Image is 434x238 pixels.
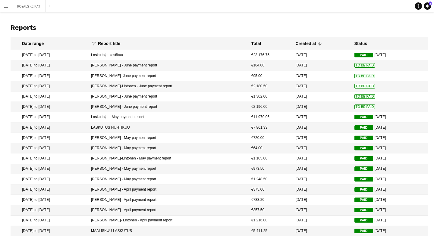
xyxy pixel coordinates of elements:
[295,41,316,46] div: Created at
[292,61,351,71] mat-cell: [DATE]
[88,174,248,185] mat-cell: [PERSON_NAME] - May payment report
[88,195,248,205] mat-cell: [PERSON_NAME] - April payment report
[11,133,88,143] mat-cell: [DATE] to [DATE]
[11,185,88,195] mat-cell: [DATE] to [DATE]
[292,71,351,81] mat-cell: [DATE]
[354,177,373,182] span: Paid
[88,133,248,143] mat-cell: [PERSON_NAME] - May payment report
[248,164,293,174] mat-cell: €973.50
[248,143,293,153] mat-cell: €64.00
[354,84,375,88] span: To Be Paid
[88,61,248,71] mat-cell: [PERSON_NAME] - June payment report
[292,153,351,164] mat-cell: [DATE]
[354,166,373,171] span: Paid
[88,50,248,60] mat-cell: Laskuttajat kesäkuu
[351,143,428,153] mat-cell: [DATE]
[98,41,126,46] div: Report title
[351,205,428,215] mat-cell: [DATE]
[351,112,428,123] mat-cell: [DATE]
[11,174,88,185] mat-cell: [DATE] to [DATE]
[22,41,44,46] div: Date range
[11,71,88,81] mat-cell: [DATE] to [DATE]
[351,216,428,226] mat-cell: [DATE]
[354,208,373,212] span: Paid
[292,216,351,226] mat-cell: [DATE]
[11,50,88,60] mat-cell: [DATE] to [DATE]
[292,185,351,195] mat-cell: [DATE]
[11,226,88,236] mat-cell: [DATE] to [DATE]
[354,218,373,223] span: Paid
[351,226,428,236] mat-cell: [DATE]
[248,81,293,92] mat-cell: €2 180.50
[12,0,46,12] button: ROYALS KEIKAT
[11,92,88,102] mat-cell: [DATE] to [DATE]
[248,123,293,133] mat-cell: €7 861.33
[424,2,431,10] a: 9
[354,187,373,192] span: Paid
[248,133,293,143] mat-cell: €720.00
[351,195,428,205] mat-cell: [DATE]
[11,195,88,205] mat-cell: [DATE] to [DATE]
[248,205,293,215] mat-cell: €357.50
[88,164,248,174] mat-cell: [PERSON_NAME] - May payment report
[88,92,248,102] mat-cell: [PERSON_NAME] - June payment report
[248,174,293,185] mat-cell: €1 248.50
[98,41,120,46] div: Report title
[292,123,351,133] mat-cell: [DATE]
[354,125,373,130] span: Paid
[248,185,293,195] mat-cell: €375.00
[292,133,351,143] mat-cell: [DATE]
[88,143,248,153] mat-cell: [PERSON_NAME] - May payment report
[354,74,375,78] span: To Be Paid
[248,112,293,123] mat-cell: €11 979.96
[11,164,88,174] mat-cell: [DATE] to [DATE]
[11,61,88,71] mat-cell: [DATE] to [DATE]
[351,133,428,143] mat-cell: [DATE]
[88,71,248,81] mat-cell: [PERSON_NAME]- June payment report
[248,153,293,164] mat-cell: €1 105.00
[88,123,248,133] mat-cell: LASKUTUS HUHTIKUU
[354,53,373,57] span: Paid
[292,50,351,60] mat-cell: [DATE]
[248,216,293,226] mat-cell: €1 216.00
[351,164,428,174] mat-cell: [DATE]
[292,81,351,92] mat-cell: [DATE]
[88,112,248,123] mat-cell: Laskuttajat - May payment report
[354,41,367,46] div: Status
[354,136,373,140] span: Paid
[11,102,88,112] mat-cell: [DATE] to [DATE]
[248,92,293,102] mat-cell: €1 302.00
[11,123,88,133] mat-cell: [DATE] to [DATE]
[354,156,373,161] span: Paid
[292,195,351,205] mat-cell: [DATE]
[354,94,375,99] span: To Be Paid
[11,205,88,215] mat-cell: [DATE] to [DATE]
[248,226,293,236] mat-cell: €5 411.25
[351,123,428,133] mat-cell: [DATE]
[88,185,248,195] mat-cell: [PERSON_NAME] - April payment report
[11,216,88,226] mat-cell: [DATE] to [DATE]
[88,81,248,92] mat-cell: [PERSON_NAME]-Lihtonen - June payment report
[292,226,351,236] mat-cell: [DATE]
[292,92,351,102] mat-cell: [DATE]
[11,153,88,164] mat-cell: [DATE] to [DATE]
[351,50,428,60] mat-cell: [DATE]
[354,63,375,68] span: To Be Paid
[354,115,373,119] span: Paid
[351,185,428,195] mat-cell: [DATE]
[292,174,351,185] mat-cell: [DATE]
[248,61,293,71] mat-cell: €184.00
[11,23,428,32] h1: Reports
[88,205,248,215] mat-cell: [PERSON_NAME] - April payment report
[88,226,248,236] mat-cell: MAALISKUU LASKUTUS
[88,216,248,226] mat-cell: [PERSON_NAME]- Lihtonen - April payment report
[248,102,293,112] mat-cell: €2 196.00
[248,50,293,60] mat-cell: €23 176.75
[292,143,351,153] mat-cell: [DATE]
[354,105,375,109] span: To Be Paid
[88,102,248,112] mat-cell: [PERSON_NAME] - June payment report
[292,205,351,215] mat-cell: [DATE]
[248,71,293,81] mat-cell: €95.00
[292,164,351,174] mat-cell: [DATE]
[351,174,428,185] mat-cell: [DATE]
